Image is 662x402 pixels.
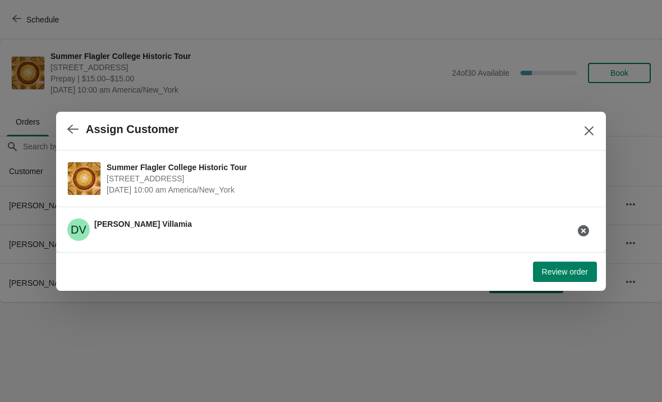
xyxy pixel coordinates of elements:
[68,162,100,195] img: Summer Flagler College Historic Tour | 74 King Street, St. Augustine, FL, USA | September 22 | 10...
[542,267,588,276] span: Review order
[107,173,589,184] span: [STREET_ADDRESS]
[107,184,589,195] span: [DATE] 10:00 am America/New_York
[86,123,179,136] h2: Assign Customer
[533,262,597,282] button: Review order
[71,223,86,236] text: DV
[579,121,599,141] button: Close
[94,220,192,229] span: [PERSON_NAME] Villamia
[67,218,90,241] span: Deborah
[107,162,589,173] span: Summer Flagler College Historic Tour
